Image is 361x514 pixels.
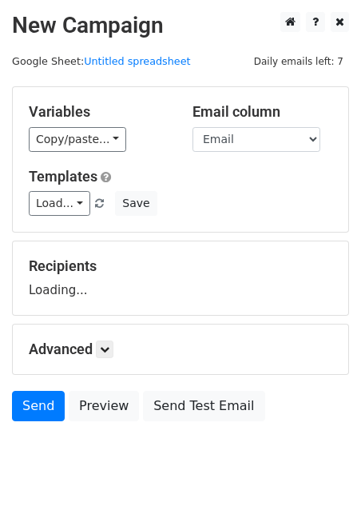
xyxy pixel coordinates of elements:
h5: Email column [192,103,332,121]
a: Templates [29,168,97,185]
a: Copy/paste... [29,127,126,152]
span: Daily emails left: 7 [248,53,349,70]
h2: New Campaign [12,12,349,39]
a: Daily emails left: 7 [248,55,349,67]
h5: Variables [29,103,169,121]
h5: Advanced [29,341,332,358]
a: Load... [29,191,90,216]
a: Send [12,391,65,421]
h5: Recipients [29,257,332,275]
a: Preview [69,391,139,421]
button: Save [115,191,157,216]
iframe: Chat Widget [281,437,361,514]
a: Untitled spreadsheet [84,55,190,67]
small: Google Sheet: [12,55,191,67]
div: Loading... [29,257,332,299]
a: Send Test Email [143,391,264,421]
